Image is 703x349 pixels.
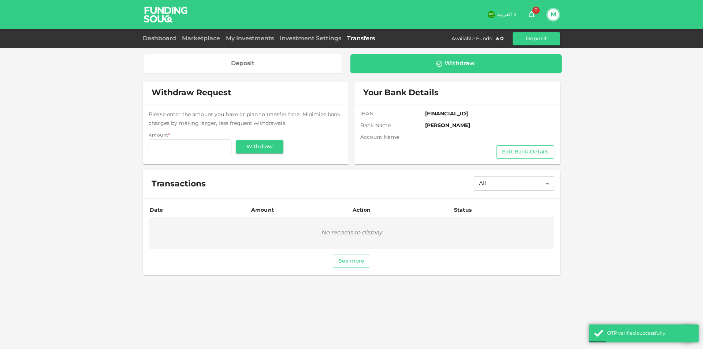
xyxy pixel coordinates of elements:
[223,36,277,41] a: My Investments
[344,36,378,41] a: Transfers
[152,179,206,189] span: Transactions
[488,11,495,18] img: flag-sa.b9a346574cdc8950dd34b50780441f57.svg
[445,60,475,67] div: Withdraw
[454,206,472,215] div: Status
[425,122,554,129] span: [PERSON_NAME]
[425,110,554,118] span: [FINANCIAL_ID]
[143,36,179,41] a: Dashboard
[149,133,168,138] span: Amount
[360,110,425,118] span: IBAN
[497,12,512,17] span: العربية
[152,88,231,98] span: Withdraw Request
[548,9,559,20] button: M
[144,54,342,73] a: Deposit
[496,145,554,159] button: Edit Bank Details
[474,176,554,191] div: All
[607,330,693,337] div: OTP verified successfully
[513,32,560,45] button: Deposit
[251,206,274,215] div: Amount
[350,54,562,73] a: Withdraw
[360,122,425,129] span: Bank Name
[524,7,539,22] button: 0
[277,36,344,41] a: Investment Settings
[150,206,163,215] div: Date
[532,7,540,14] span: 0
[149,140,231,154] input: amount
[236,140,283,153] button: Withdraw
[333,255,371,268] button: See more
[149,218,554,248] div: No records to display
[353,206,371,215] div: Action
[363,88,439,98] span: Your Bank Details
[451,35,493,42] div: Available Funds :
[496,35,504,42] div: ʢ 0
[231,60,254,67] div: Deposit
[360,134,425,141] span: Account name
[179,36,223,41] a: Marketplace
[149,112,340,126] span: Please enter the amount you have or plan to transfer here. Minimize bank charges by making larger...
